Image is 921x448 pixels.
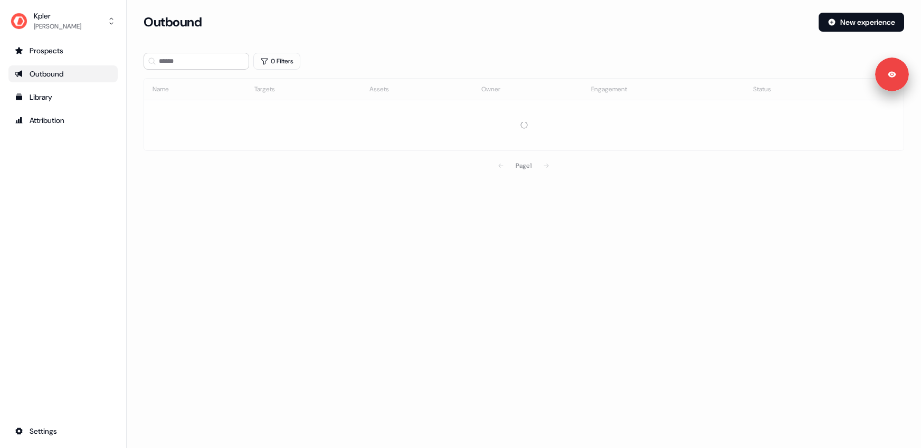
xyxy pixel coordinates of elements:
div: Prospects [15,45,111,56]
div: Kpler [34,11,81,21]
div: Settings [15,426,111,436]
a: Go to integrations [8,423,118,440]
a: Go to outbound experience [8,65,118,82]
div: [PERSON_NAME] [34,21,81,32]
button: Kpler[PERSON_NAME] [8,8,118,34]
a: Go to templates [8,89,118,106]
div: Library [15,92,111,102]
div: Attribution [15,115,111,126]
button: New experience [819,13,904,32]
button: 0 Filters [253,53,300,70]
a: Go to attribution [8,112,118,129]
a: Go to prospects [8,42,118,59]
h3: Outbound [144,14,202,30]
div: Outbound [15,69,111,79]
